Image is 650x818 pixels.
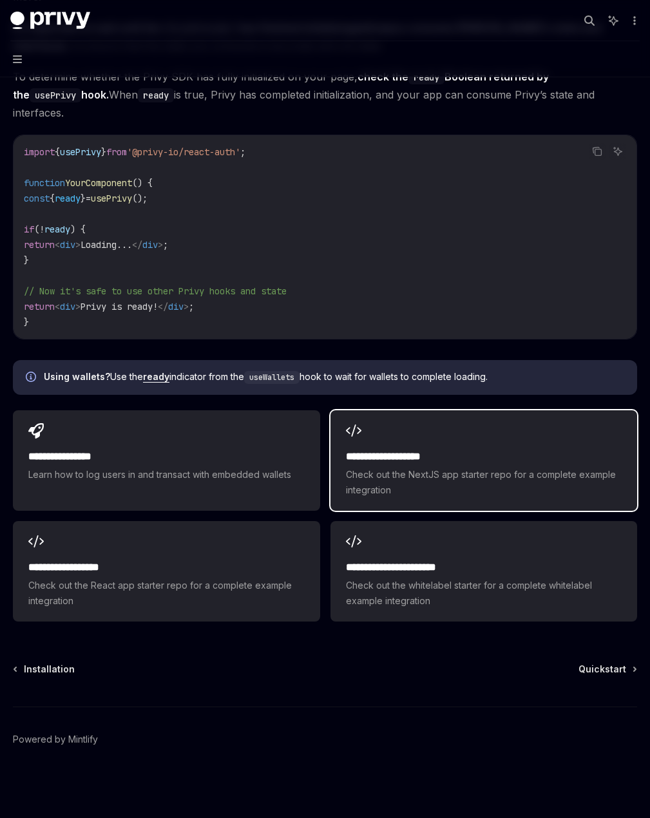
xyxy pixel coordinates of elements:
span: ready [44,224,70,235]
span: return [24,239,55,251]
strong: Using wallets? [44,371,110,382]
span: To determine whether the Privy SDK has fully initialized on your page, When is true, Privy has co... [13,68,637,122]
span: div [142,239,158,251]
span: ready [55,193,81,204]
span: YourComponent [65,177,132,189]
span: > [75,301,81,312]
span: const [24,193,50,204]
a: **** **** **** *Learn how to log users in and transact with embedded wallets [13,410,320,511]
span: div [60,301,75,312]
span: Installation [24,663,75,676]
span: </ [158,301,168,312]
a: Powered by Mintlify [13,733,98,746]
span: '@privy-io/react-auth' [127,146,240,158]
span: > [75,239,81,251]
a: Quickstart [578,663,636,676]
span: ( [34,224,39,235]
span: { [55,146,60,158]
span: Loading... [81,239,132,251]
span: usePrivy [91,193,132,204]
code: usePrivy [30,88,81,102]
span: div [168,301,184,312]
code: ready [138,88,174,102]
a: Installation [14,663,75,676]
span: > [184,301,189,312]
a: **** **** **** **** ***Check out the whitelabel starter for a complete whitelabel example integra... [330,521,638,622]
span: < [55,301,60,312]
span: { [50,193,55,204]
span: ) { [70,224,86,235]
span: if [24,224,34,235]
span: return [24,301,55,312]
span: } [101,146,106,158]
span: } [81,193,86,204]
span: } [24,316,29,328]
span: Check out the whitelabel starter for a complete whitelabel example integration [346,578,622,609]
button: More actions [627,12,640,30]
code: ready [408,70,444,84]
span: ! [39,224,44,235]
span: ; [163,239,168,251]
span: > [158,239,163,251]
span: import [24,146,55,158]
a: **** **** **** ****Check out the NextJS app starter repo for a complete example integration [330,410,638,511]
span: div [60,239,75,251]
span: = [86,193,91,204]
span: ; [189,301,194,312]
span: function [24,177,65,189]
a: **** **** **** ***Check out the React app starter repo for a complete example integration [13,521,320,622]
span: Quickstart [578,663,626,676]
button: Copy the contents from the code block [589,143,606,160]
span: < [55,239,60,251]
span: </ [132,239,142,251]
span: Privy is ready! [81,301,158,312]
span: } [24,254,29,266]
span: (); [132,193,148,204]
span: Learn how to log users in and transact with embedded wallets [28,467,305,482]
span: usePrivy [60,146,101,158]
span: from [106,146,127,158]
span: Check out the React app starter repo for a complete example integration [28,578,305,609]
img: dark logo [10,12,90,30]
button: Ask AI [609,143,626,160]
span: () { [132,177,153,189]
span: // Now it's safe to use other Privy hooks and state [24,285,287,297]
svg: Info [26,372,39,385]
a: ready [143,371,169,383]
span: ; [240,146,245,158]
span: Use the indicator from the hook to wait for wallets to complete loading. [44,370,624,384]
span: Check out the NextJS app starter repo for a complete example integration [346,467,622,498]
code: useWallets [244,371,300,384]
